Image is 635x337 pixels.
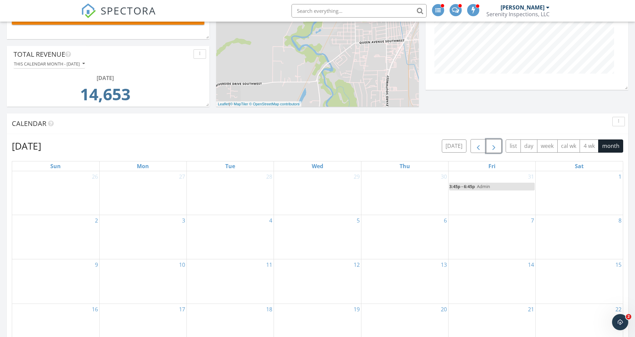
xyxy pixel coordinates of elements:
[99,171,186,215] td: Go to October 27, 2025
[268,215,274,226] a: Go to November 4, 2025
[527,304,535,315] a: Go to November 21, 2025
[265,304,274,315] a: Go to November 18, 2025
[557,139,580,153] button: cal wk
[612,314,628,330] iframe: Intercom live chat
[355,215,361,226] a: Go to November 5, 2025
[49,161,62,171] a: Sunday
[580,139,599,153] button: 4 wk
[527,171,535,182] a: Go to October 31, 2025
[181,215,186,226] a: Go to November 3, 2025
[448,171,535,215] td: Go to October 31, 2025
[14,61,85,66] div: This calendar month - [DATE]
[361,259,448,304] td: Go to November 13, 2025
[12,139,41,153] h2: [DATE]
[216,101,301,107] div: |
[101,3,156,18] span: SPECTORA
[187,259,274,304] td: Go to November 11, 2025
[626,314,631,319] span: 2
[187,215,274,259] td: Go to November 4, 2025
[274,215,361,259] td: Go to November 5, 2025
[536,259,623,304] td: Go to November 15, 2025
[442,139,466,153] button: [DATE]
[91,171,99,182] a: Go to October 26, 2025
[81,3,96,18] img: The Best Home Inspection Software - Spectora
[439,171,448,182] a: Go to October 30, 2025
[81,9,156,23] a: SPECTORA
[352,171,361,182] a: Go to October 29, 2025
[617,171,623,182] a: Go to November 1, 2025
[274,259,361,304] td: Go to November 12, 2025
[265,171,274,182] a: Go to October 28, 2025
[99,215,186,259] td: Go to November 3, 2025
[135,161,150,171] a: Monday
[439,304,448,315] a: Go to November 20, 2025
[477,183,490,189] span: Admin
[486,139,502,153] button: Next month
[265,259,274,270] a: Go to November 11, 2025
[501,4,544,11] div: [PERSON_NAME]
[487,161,497,171] a: Friday
[486,11,550,18] div: Serenity Inspections, LLC
[614,304,623,315] a: Go to November 22, 2025
[614,259,623,270] a: Go to November 15, 2025
[310,161,325,171] a: Wednesday
[16,82,195,110] td: 14653.0
[398,161,411,171] a: Thursday
[527,259,535,270] a: Go to November 14, 2025
[448,215,535,259] td: Go to November 7, 2025
[361,171,448,215] td: Go to October 30, 2025
[536,215,623,259] td: Go to November 8, 2025
[230,102,248,106] a: © MapTiler
[617,215,623,226] a: Go to November 8, 2025
[442,215,448,226] a: Go to November 6, 2025
[530,215,535,226] a: Go to November 7, 2025
[14,59,85,69] button: This calendar month - [DATE]
[361,215,448,259] td: Go to November 6, 2025
[574,161,585,171] a: Saturday
[94,215,99,226] a: Go to November 2, 2025
[291,4,427,18] input: Search everything...
[536,171,623,215] td: Go to November 1, 2025
[439,259,448,270] a: Go to November 13, 2025
[218,102,229,106] a: Leaflet
[94,259,99,270] a: Go to November 9, 2025
[506,139,521,153] button: list
[178,171,186,182] a: Go to October 27, 2025
[12,171,99,215] td: Go to October 26, 2025
[471,139,486,153] button: Previous month
[187,171,274,215] td: Go to October 28, 2025
[99,259,186,304] td: Go to November 10, 2025
[178,259,186,270] a: Go to November 10, 2025
[537,139,558,153] button: week
[449,183,475,189] span: 3:45p - 6:45p
[520,139,537,153] button: day
[178,304,186,315] a: Go to November 17, 2025
[224,161,236,171] a: Tuesday
[352,304,361,315] a: Go to November 19, 2025
[16,74,195,82] div: [DATE]
[14,49,191,59] div: Total Revenue
[12,119,46,128] span: Calendar
[91,304,99,315] a: Go to November 16, 2025
[352,259,361,270] a: Go to November 12, 2025
[448,259,535,304] td: Go to November 14, 2025
[249,102,300,106] a: © OpenStreetMap contributors
[274,171,361,215] td: Go to October 29, 2025
[12,259,99,304] td: Go to November 9, 2025
[598,139,623,153] button: month
[12,215,99,259] td: Go to November 2, 2025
